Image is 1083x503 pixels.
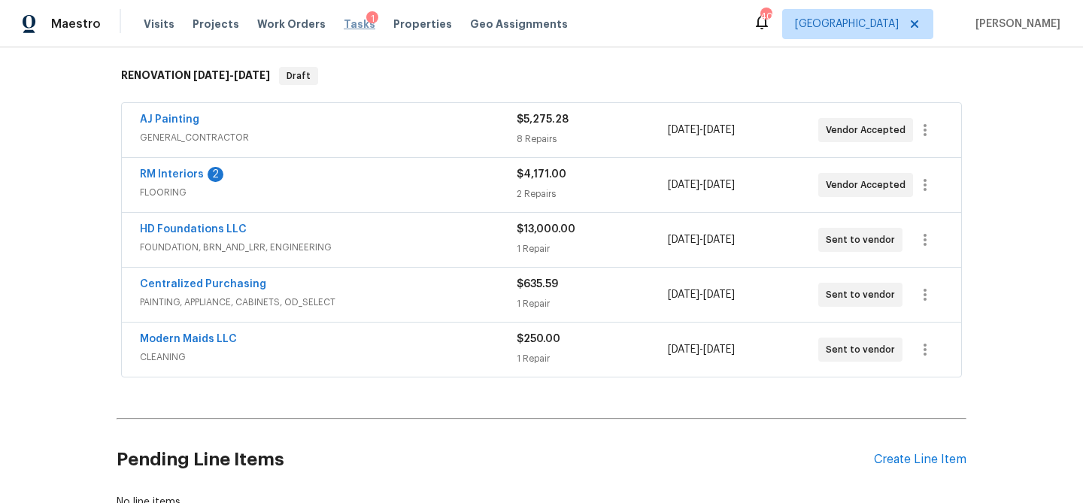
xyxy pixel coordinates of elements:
[760,9,771,24] div: 40
[234,70,270,80] span: [DATE]
[668,232,735,247] span: -
[826,123,912,138] span: Vendor Accepted
[140,334,237,344] a: Modern Maids LLC
[517,334,560,344] span: $250.00
[668,123,735,138] span: -
[703,235,735,245] span: [DATE]
[140,279,266,289] a: Centralized Purchasing
[140,295,517,310] span: PAINTING, APPLIANCE, CABINETS, OD_SELECT
[517,296,667,311] div: 1 Repair
[826,342,901,357] span: Sent to vendor
[668,289,699,300] span: [DATE]
[281,68,317,83] span: Draft
[969,17,1060,32] span: [PERSON_NAME]
[517,186,667,202] div: 2 Repairs
[668,177,735,192] span: -
[703,180,735,190] span: [DATE]
[140,130,517,145] span: GENERAL_CONTRACTOR
[517,279,558,289] span: $635.59
[144,17,174,32] span: Visits
[140,224,247,235] a: HD Foundations LLC
[668,125,699,135] span: [DATE]
[517,114,569,125] span: $5,275.28
[121,67,270,85] h6: RENOVATION
[703,289,735,300] span: [DATE]
[257,17,326,32] span: Work Orders
[344,19,375,29] span: Tasks
[140,350,517,365] span: CLEANING
[366,11,378,26] div: 1
[193,70,229,80] span: [DATE]
[140,185,517,200] span: FLOORING
[826,287,901,302] span: Sent to vendor
[795,17,899,32] span: [GEOGRAPHIC_DATA]
[668,344,699,355] span: [DATE]
[517,132,667,147] div: 8 Repairs
[517,351,667,366] div: 1 Repair
[703,344,735,355] span: [DATE]
[193,17,239,32] span: Projects
[826,232,901,247] span: Sent to vendor
[470,17,568,32] span: Geo Assignments
[117,52,966,100] div: RENOVATION [DATE]-[DATE]Draft
[517,241,667,256] div: 1 Repair
[51,17,101,32] span: Maestro
[668,180,699,190] span: [DATE]
[874,453,966,467] div: Create Line Item
[140,240,517,255] span: FOUNDATION, BRN_AND_LRR, ENGINEERING
[703,125,735,135] span: [DATE]
[208,167,223,182] div: 2
[140,114,199,125] a: AJ Painting
[117,425,874,495] h2: Pending Line Items
[517,169,566,180] span: $4,171.00
[517,224,575,235] span: $13,000.00
[193,70,270,80] span: -
[826,177,912,192] span: Vendor Accepted
[140,169,204,180] a: RM Interiors
[668,235,699,245] span: [DATE]
[668,342,735,357] span: -
[668,287,735,302] span: -
[393,17,452,32] span: Properties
